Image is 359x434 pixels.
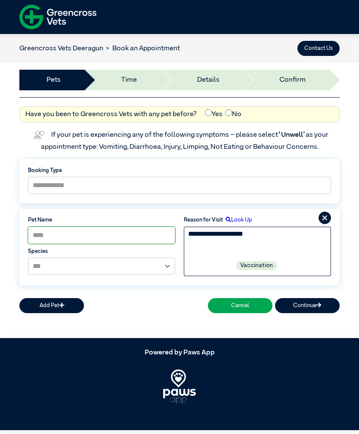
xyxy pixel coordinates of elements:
label: Have you been to Greencross Vets with any pet before? [25,109,197,120]
img: PawsApp [163,369,196,404]
label: Species [28,247,175,255]
label: No [225,109,241,120]
span: “Unwell” [278,132,306,139]
img: f-logo [19,2,96,32]
input: Yes [205,109,212,116]
a: Greencross Vets Deeragun [19,45,103,52]
label: If your pet is experiencing any of the following symptoms – please select as your appointment typ... [41,132,330,151]
button: Add Pet [19,298,84,313]
label: Yes [205,109,223,120]
nav: breadcrumb [19,43,180,54]
li: Book an Appointment [103,43,180,54]
label: Reason for Visit [184,216,223,224]
label: Booking Type [28,166,331,175]
label: Vaccination [236,261,277,270]
h5: Powered by Paws App [19,349,340,357]
label: Look Up [223,216,252,224]
img: vet [31,128,47,142]
a: Pets [46,75,61,85]
label: Pet Name [28,216,175,224]
button: Cancel [208,298,272,313]
button: Contact Us [297,41,340,56]
button: Continue [275,298,340,313]
input: No [225,109,232,116]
